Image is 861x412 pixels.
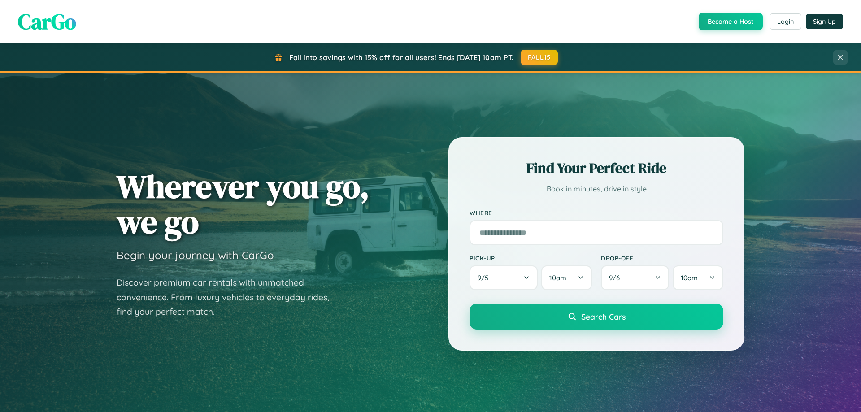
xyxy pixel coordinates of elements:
[470,304,723,330] button: Search Cars
[806,14,843,29] button: Sign Up
[581,312,626,321] span: Search Cars
[601,265,669,290] button: 9/6
[117,169,370,239] h1: Wherever you go, we go
[541,265,592,290] button: 10am
[673,265,723,290] button: 10am
[681,273,698,282] span: 10am
[601,254,723,262] label: Drop-off
[770,13,801,30] button: Login
[117,275,341,319] p: Discover premium car rentals with unmatched convenience. From luxury vehicles to everyday rides, ...
[521,50,558,65] button: FALL15
[117,248,274,262] h3: Begin your journey with CarGo
[609,273,624,282] span: 9 / 6
[18,7,76,36] span: CarGo
[478,273,493,282] span: 9 / 5
[699,13,763,30] button: Become a Host
[470,265,538,290] button: 9/5
[289,53,514,62] span: Fall into savings with 15% off for all users! Ends [DATE] 10am PT.
[470,254,592,262] label: Pick-up
[470,209,723,217] label: Where
[470,182,723,195] p: Book in minutes, drive in style
[470,158,723,178] h2: Find Your Perfect Ride
[549,273,566,282] span: 10am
